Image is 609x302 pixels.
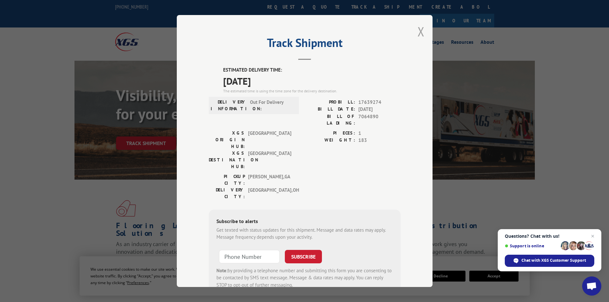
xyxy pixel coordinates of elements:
[418,23,425,40] button: Close modal
[589,232,597,240] span: Close chat
[223,66,401,74] label: ESTIMATED DELIVERY TIME:
[219,250,280,263] input: Phone Number
[250,99,293,112] span: Out For Delivery
[211,99,247,112] label: DELIVERY INFORMATION:
[216,227,393,241] div: Get texted with status updates for this shipment. Message and data rates may apply. Message frequ...
[223,74,401,88] span: [DATE]
[358,113,401,127] span: 7064890
[305,99,355,106] label: PROBILL:
[216,267,228,274] strong: Note:
[305,113,355,127] label: BILL OF LADING:
[305,130,355,137] label: PIECES:
[209,187,245,200] label: DELIVERY CITY:
[305,137,355,144] label: WEIGHT:
[209,173,245,187] label: PICKUP CITY:
[216,217,393,227] div: Subscribe to alerts
[505,234,594,239] span: Questions? Chat with us!
[358,130,401,137] span: 1
[358,137,401,144] span: 183
[209,150,245,170] label: XGS DESTINATION HUB:
[223,88,401,94] div: The estimated time is using the time zone for the delivery destination.
[216,267,393,289] div: by providing a telephone number and submitting this form you are consenting to be contacted by SM...
[248,173,291,187] span: [PERSON_NAME] , GA
[358,99,401,106] span: 17639274
[248,187,291,200] span: [GEOGRAPHIC_DATA] , OH
[521,258,586,263] span: Chat with XGS Customer Support
[209,130,245,150] label: XGS ORIGIN HUB:
[305,106,355,113] label: BILL DATE:
[248,130,291,150] span: [GEOGRAPHIC_DATA]
[248,150,291,170] span: [GEOGRAPHIC_DATA]
[505,244,558,248] span: Support is online
[505,255,594,267] div: Chat with XGS Customer Support
[285,250,322,263] button: SUBSCRIBE
[582,276,601,296] div: Open chat
[358,106,401,113] span: [DATE]
[209,38,401,50] h2: Track Shipment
